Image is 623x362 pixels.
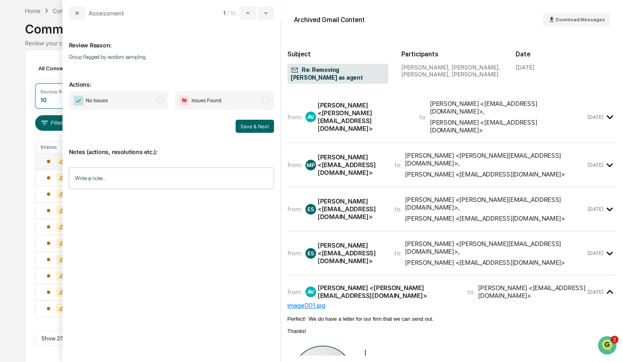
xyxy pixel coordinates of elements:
div: 🖐️ [8,168,15,174]
div: [PERSON_NAME] <[EMAIL_ADDRESS][DOMAIN_NAME]> , [430,100,586,115]
div: Archived Gmail Content [294,16,365,24]
span: from: [287,161,302,169]
img: Flag [179,96,189,105]
img: 1746055101610-c473b297-6a78-478c-a979-82029cc54cd1 [8,62,23,77]
span: Issues Found [191,96,221,105]
img: Jack Rasmussen [8,125,21,138]
input: Clear [21,37,135,45]
a: 🗄️Attestations [56,163,105,178]
h2: Subject [287,50,388,58]
div: Communications Archive [25,15,598,36]
span: Pylon [81,202,99,208]
img: 8933085812038_c878075ebb4cc5468115_72.jpg [17,62,32,77]
h2: Participants [401,50,502,58]
div: Past conversations [8,90,55,97]
time: Tuesday, August 26, 2025 at 4:49:50 PM [587,206,603,212]
div: [PERSON_NAME] <[PERSON_NAME][EMAIL_ADDRESS][DOMAIN_NAME]> [318,101,409,132]
span: to: [394,161,402,169]
div: Perfect! We do have a letter for our firm that we can send out. [287,316,616,322]
p: Group flagged by random sampling. [69,54,274,60]
span: No Issues [86,96,108,105]
p: Review Reason: [69,32,274,49]
span: to: [394,205,402,213]
div: [PERSON_NAME] <[EMAIL_ADDRESS][DOMAIN_NAME]> [318,153,385,177]
span: to: [394,249,402,257]
span: from: [287,288,302,296]
span: [DATE] [72,111,89,117]
div: ES [305,248,316,259]
div: [PERSON_NAME] <[EMAIL_ADDRESS][DOMAIN_NAME]> [405,215,565,222]
span: • [68,133,71,139]
div: 10 [40,96,47,103]
div: [PERSON_NAME] <[PERSON_NAME][EMAIL_ADDRESS][DOMAIN_NAME]> , [405,240,585,255]
div: MP [305,160,316,170]
div: [PERSON_NAME] <[EMAIL_ADDRESS][DOMAIN_NAME]> [405,259,565,266]
a: 🖐️Preclearance [5,163,56,178]
div: [PERSON_NAME] <[EMAIL_ADDRESS][DOMAIN_NAME]> [430,118,586,134]
span: Re: Removing [PERSON_NAME] as agent [291,66,385,82]
img: 1746055101610-c473b297-6a78-478c-a979-82029cc54cd1 [16,133,23,140]
h2: Date [516,50,616,58]
div: [PERSON_NAME] <[EMAIL_ADDRESS][DOMAIN_NAME]> [318,197,385,221]
div: [PERSON_NAME] <[PERSON_NAME][EMAIL_ADDRESS][DOMAIN_NAME]> [318,284,458,299]
img: Jack Rasmussen [8,103,21,116]
a: 🔎Data Lookup [5,179,55,194]
div: image001.jpg [287,302,616,309]
span: [PERSON_NAME] [25,133,66,139]
div: [PERSON_NAME] <[EMAIL_ADDRESS][DOMAIN_NAME]> [405,170,565,178]
th: Status [36,141,79,153]
div: AV [305,286,316,297]
div: Home [25,7,40,14]
div: 🔎 [8,183,15,190]
div: Review your communication records across channels [25,40,598,47]
time: Tuesday, August 26, 2025 at 4:58:25 PM [587,250,603,256]
button: Start new chat [139,65,149,74]
span: from: [287,205,302,213]
button: Filters [35,115,71,131]
div: AV [305,112,316,122]
span: [PERSON_NAME] [25,111,66,117]
div: Communications Archive [53,7,119,14]
div: [PERSON_NAME], [PERSON_NAME], [PERSON_NAME], [PERSON_NAME] [401,64,502,78]
div: [PERSON_NAME] <[PERSON_NAME][EMAIL_ADDRESS][DOMAIN_NAME]> , [405,196,585,211]
p: How can we help? [8,17,149,30]
span: • [68,111,71,117]
div: Review Required [40,89,80,95]
img: Checkmark [73,96,83,105]
span: / 10 [227,10,238,16]
span: from: [287,249,302,257]
button: Save & Next [236,120,274,133]
div: [PERSON_NAME] <[EMAIL_ADDRESS][DOMAIN_NAME]> [318,241,385,265]
div: All Conversations [35,62,97,75]
span: Preclearance [16,167,53,175]
button: Download Messages [543,13,610,26]
button: See all [127,89,149,98]
div: Thanks! [287,328,616,334]
time: Wednesday, August 27, 2025 at 10:48:27 AM [587,289,603,295]
span: Download Messages [556,17,605,22]
iframe: Open customer support [597,335,619,357]
div: ES [305,204,316,215]
div: 🗄️ [59,168,66,174]
p: Notes (actions, resolutions etc.): [69,139,274,155]
span: Attestations [67,167,101,175]
span: Data Lookup [16,182,51,190]
div: Start new chat [37,62,134,70]
span: to: [419,113,427,121]
span: to: [467,288,475,296]
span: from: [287,113,302,121]
p: Actions: [69,71,274,88]
time: Monday, August 25, 2025 at 9:45:53 AM [587,114,603,120]
span: [DATE] [72,133,89,139]
div: We're offline, we'll be back soon [37,70,116,77]
time: Monday, August 25, 2025 at 10:32:32 AM [587,162,603,168]
div: [PERSON_NAME] <[EMAIL_ADDRESS][DOMAIN_NAME]> [478,284,585,299]
div: [DATE] [516,64,534,71]
div: Assessment [89,9,124,17]
div: [PERSON_NAME] <[PERSON_NAME][EMAIL_ADDRESS][DOMAIN_NAME]> , [405,152,585,167]
a: Powered byPylon [58,202,99,208]
img: 1746055101610-c473b297-6a78-478c-a979-82029cc54cd1 [16,111,23,118]
span: 1 [223,10,225,16]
